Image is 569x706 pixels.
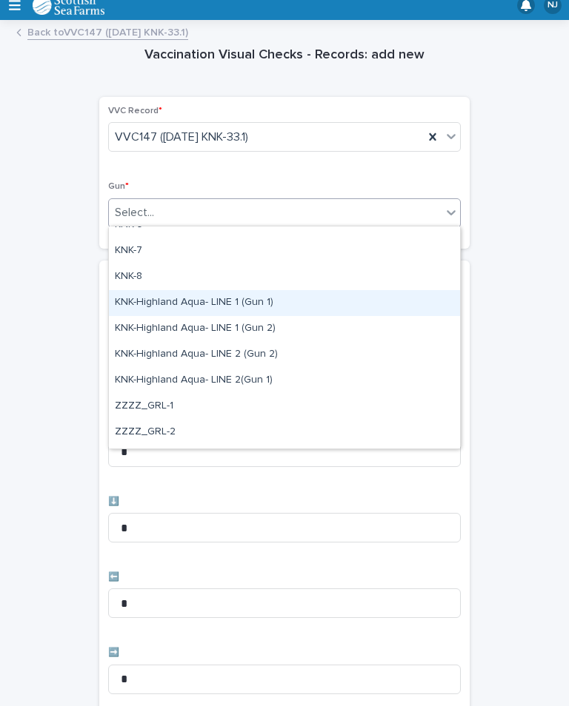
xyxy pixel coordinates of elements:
[109,316,460,342] div: KNK-Highland Aqua- LINE 1 (Gun 2)
[27,23,188,40] a: Back toVVC147 ([DATE] KNK-33.1)
[109,290,460,316] div: KNK-Highland Aqua- LINE 1 (Gun 1)
[99,47,470,64] h1: Vaccination Visual Checks - Records: add new
[109,342,460,368] div: KNK-Highland Aqua- LINE 2 (Gun 2)
[109,264,460,290] div: KNK-8
[108,107,162,115] span: VVC Record
[109,394,460,420] div: ZZZZ_GRL-1
[108,648,119,657] span: ➡️
[115,205,154,221] div: Select...
[108,573,119,582] span: ⬅️
[115,130,248,145] span: VVC147 ([DATE] KNK-33.1)
[108,497,119,506] span: ⬇️
[109,446,460,471] div: ZZZZ_GRL-3
[109,238,460,264] div: KNK-7
[108,182,129,191] span: Gun
[109,368,460,394] div: KNK-Highland Aqua- LINE 2(Gun 1)
[109,420,460,446] div: ZZZZ_GRL-2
